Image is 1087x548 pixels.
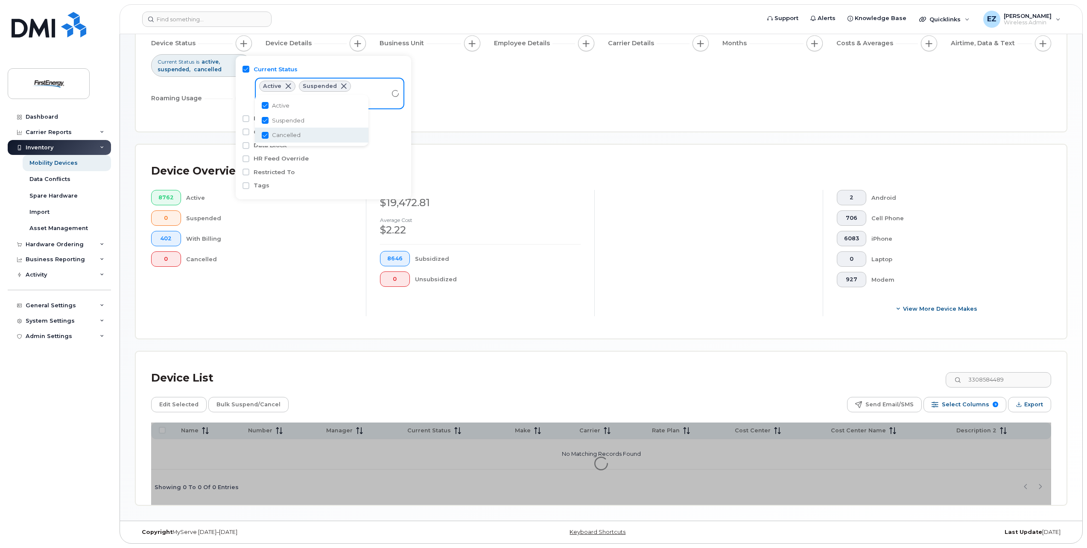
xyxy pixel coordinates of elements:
[272,102,289,110] span: Active
[380,195,581,210] div: $19,472.81
[608,39,657,48] span: Carrier Details
[263,84,281,89] span: Active
[923,397,1006,412] button: Select Columns 9
[254,141,287,149] label: Data Block
[837,301,1037,316] button: View More Device Makes
[847,397,922,412] button: Send Email/SMS
[871,190,1038,205] div: Android
[151,231,181,246] button: 402
[142,529,172,535] strong: Copyright
[837,231,866,246] button: 6083
[855,14,906,23] span: Knowledge Base
[1008,397,1051,412] button: Export
[151,367,213,389] div: Device List
[836,39,896,48] span: Costs & Averages
[151,160,245,182] div: Device Overview
[208,397,289,412] button: Bulk Suspend/Cancel
[804,10,842,27] a: Alerts
[415,251,581,266] div: Subsidized
[142,12,272,27] input: Find something...
[186,210,353,226] div: Suspended
[977,11,1067,28] div: Eric Zonca
[266,39,314,48] span: Device Details
[871,272,1038,287] div: Modem
[903,305,977,313] span: View More Device Makes
[871,231,1038,246] div: iPhone
[837,210,866,226] button: 706
[272,131,301,139] span: Cancelled
[837,272,866,287] button: 927
[837,190,866,205] button: 2
[186,190,353,205] div: Active
[844,276,859,283] span: 927
[871,210,1038,226] div: Cell Phone
[254,65,298,73] label: Current Status
[254,114,294,122] label: Billing Status
[151,397,207,412] button: Edit Selected
[272,117,304,125] span: Suspended
[380,251,410,266] button: 8646
[987,14,996,24] span: EZ
[761,10,804,27] a: Support
[913,11,976,28] div: Quicklinks
[844,256,859,262] span: 0
[844,215,859,222] span: 706
[202,58,220,65] span: active
[844,194,859,201] span: 2
[1050,511,1081,542] iframe: Messenger Launcher
[380,271,410,287] button: 0
[158,215,174,222] span: 0
[158,256,174,262] span: 0
[929,16,961,23] span: Quicklinks
[946,372,1051,388] input: Search Device List ...
[1005,529,1042,535] strong: Last Update
[194,66,222,73] span: cancelled
[1004,12,1052,19] span: [PERSON_NAME]
[151,39,198,48] span: Device Status
[151,251,181,267] button: 0
[151,210,181,226] button: 0
[158,66,192,73] span: suspended
[415,271,581,287] div: Unsubsidized
[216,398,281,411] span: Bulk Suspend/Cancel
[722,39,749,48] span: Months
[1004,19,1052,26] span: Wireless Admin
[380,223,581,237] div: $2.22
[494,39,552,48] span: Employee Details
[186,231,353,246] div: With Billing
[757,529,1067,536] div: [DATE]
[255,128,368,143] li: Cancelled
[871,251,1038,267] div: Laptop
[842,10,912,27] a: Knowledge Base
[380,217,581,223] h4: Average cost
[380,39,427,48] span: Business Unit
[159,398,199,411] span: Edit Selected
[135,529,446,536] div: MyServe [DATE]–[DATE]
[380,190,581,195] h4: [DATE] cost
[158,235,174,242] span: 402
[774,14,798,23] span: Support
[865,398,914,411] span: Send Email/SMS
[254,128,303,136] label: Call Forwarding
[255,113,368,128] li: Suspended
[255,95,368,146] ul: Option List
[254,181,269,189] label: Tags
[158,194,174,201] span: 8762
[570,529,625,535] a: Keyboard Shortcuts
[837,251,866,267] button: 0
[1024,398,1043,411] span: Export
[158,58,194,65] span: Current Status
[151,190,181,205] button: 8762
[387,276,403,283] span: 0
[254,168,295,176] label: Restricted To
[186,251,353,267] div: Cancelled
[254,154,309,163] label: HR Feed Override
[951,39,1017,48] span: Airtime, Data & Text
[387,255,403,262] span: 8646
[303,84,337,89] span: Suspended
[196,58,199,65] span: is
[942,398,989,411] span: Select Columns
[993,402,998,407] span: 9
[255,98,368,113] li: Active
[151,94,205,103] span: Roaming Usage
